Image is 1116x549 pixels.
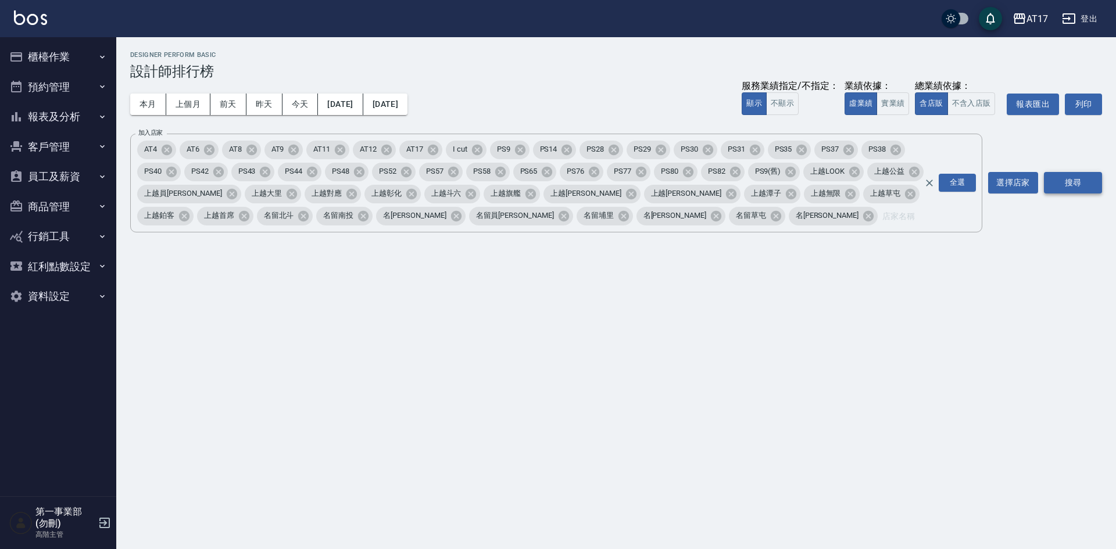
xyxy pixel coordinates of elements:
div: 名留南投 [316,207,373,225]
span: 上越鉑客 [137,210,181,221]
div: 名留北斗 [257,207,313,225]
div: 名[PERSON_NAME] [789,207,878,225]
span: PS38 [861,143,893,155]
div: PS43 [231,163,275,181]
div: PS14 [533,141,577,159]
div: PS28 [580,141,623,159]
div: 全選 [939,174,976,192]
div: AT17 [1026,12,1048,26]
div: PS58 [466,163,510,181]
div: AT17 [399,141,442,159]
span: 上越斗六 [424,188,468,199]
span: 名留草屯 [729,210,773,221]
button: 資料設定 [5,281,112,311]
button: 前天 [210,94,246,115]
span: PS9 [490,143,517,155]
h2: Designer Perform Basic [130,51,1102,59]
div: PS30 [674,141,717,159]
button: 搜尋 [1044,172,1102,193]
div: 上越斗六 [424,185,481,203]
div: PS35 [768,141,811,159]
div: PS38 [861,141,905,159]
button: Clear [921,175,938,191]
button: 昨天 [246,94,282,115]
input: 店家名稱 [879,206,945,226]
button: 預約管理 [5,72,112,102]
div: 總業績依據： [915,80,1001,92]
span: PS58 [466,166,498,177]
button: 不含入店販 [947,92,996,115]
span: PS57 [419,166,450,177]
span: AT11 [306,143,337,155]
div: PS37 [814,141,858,159]
button: [DATE] [318,94,363,115]
span: 上越潭子 [744,188,788,199]
div: 上越鉑客 [137,207,194,225]
div: 上越對應 [305,185,361,203]
span: PS35 [768,143,799,155]
span: 上越旗艦 [484,188,528,199]
p: 高階主管 [35,529,95,540]
div: AT11 [306,141,349,159]
img: Logo [14,10,47,25]
button: 紅利點數設定 [5,252,112,282]
div: PS57 [419,163,463,181]
button: 顯示 [742,92,767,115]
span: PS44 [278,166,309,177]
h3: 設計師排行榜 [130,63,1102,80]
span: PS40 [137,166,169,177]
div: 上越旗艦 [484,185,540,203]
button: 行銷工具 [5,221,112,252]
span: 上越對應 [305,188,349,199]
div: 上越無限 [804,185,860,203]
span: I cut [446,143,474,155]
span: PS37 [814,143,846,155]
span: 名留南投 [316,210,360,221]
button: AT17 [1008,7,1053,31]
span: 上越員[PERSON_NAME] [137,188,229,199]
img: Person [9,511,33,534]
button: 櫃檯作業 [5,42,112,72]
div: PS77 [607,163,650,181]
button: save [979,7,1002,30]
span: 上越無限 [804,188,848,199]
span: AT4 [137,143,164,155]
div: PS9(舊) [748,163,800,181]
span: 名[PERSON_NAME] [376,210,453,221]
button: 選擇店家 [988,172,1038,193]
span: 上越LOOK [803,166,852,177]
span: PS43 [231,166,263,177]
div: PS40 [137,163,181,181]
div: 名留埔里 [577,207,633,225]
span: PS31 [721,143,752,155]
button: 客戶管理 [5,132,112,162]
span: PS42 [184,166,216,177]
button: Open [936,171,978,194]
button: [DATE] [363,94,407,115]
div: PS80 [654,163,697,181]
h5: 第一事業部 (勿刪) [35,506,95,529]
div: PS65 [513,163,557,181]
span: 名留員[PERSON_NAME] [469,210,561,221]
span: 上越[PERSON_NAME] [644,188,728,199]
span: 上越彰化 [364,188,409,199]
button: 不顯示 [766,92,799,115]
button: 含店販 [915,92,947,115]
span: 上越大里 [245,188,289,199]
span: 上越公益 [867,166,911,177]
div: 上越[PERSON_NAME] [644,185,741,203]
button: 報表匯出 [1007,94,1059,115]
span: PS65 [513,166,545,177]
span: PS48 [325,166,356,177]
div: PS9 [490,141,530,159]
div: AT12 [353,141,396,159]
span: 上越首席 [197,210,241,221]
button: 虛業績 [845,92,877,115]
span: AT6 [180,143,206,155]
div: PS76 [560,163,603,181]
button: 實業績 [877,92,909,115]
button: 上個月 [166,94,210,115]
span: PS9(舊) [748,166,788,177]
span: PS52 [372,166,403,177]
div: 上越大里 [245,185,301,203]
